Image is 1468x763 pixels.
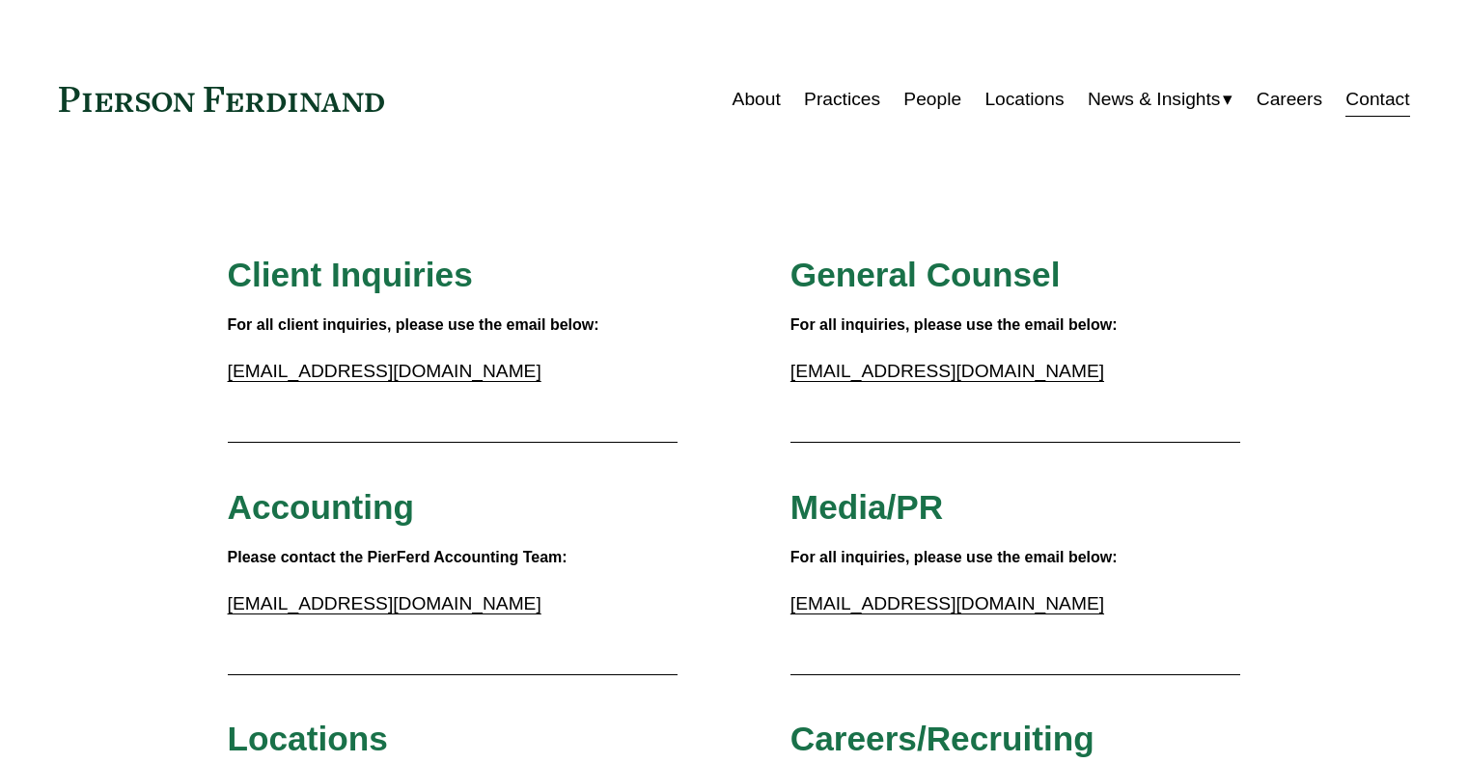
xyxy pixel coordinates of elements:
[790,720,1094,757] span: Careers/Recruiting
[228,256,473,293] span: Client Inquiries
[790,316,1118,333] strong: For all inquiries, please use the email below:
[228,361,541,381] a: [EMAIL_ADDRESS][DOMAIN_NAME]
[804,81,880,118] a: Practices
[228,593,541,613] a: [EMAIL_ADDRESS][DOMAIN_NAME]
[228,488,415,526] span: Accounting
[733,81,781,118] a: About
[790,593,1104,613] a: [EMAIL_ADDRESS][DOMAIN_NAME]
[228,549,568,565] strong: Please contact the PierFerd Accounting Team:
[228,720,388,757] span: Locations
[790,361,1104,381] a: [EMAIL_ADDRESS][DOMAIN_NAME]
[790,549,1118,565] strong: For all inquiries, please use the email below:
[984,81,1064,118] a: Locations
[1345,81,1409,118] a: Contact
[790,256,1061,293] span: General Counsel
[1088,81,1233,118] a: folder dropdown
[790,488,943,526] span: Media/PR
[228,316,599,333] strong: For all client inquiries, please use the email below:
[903,81,961,118] a: People
[1257,81,1322,118] a: Careers
[1088,83,1221,117] span: News & Insights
